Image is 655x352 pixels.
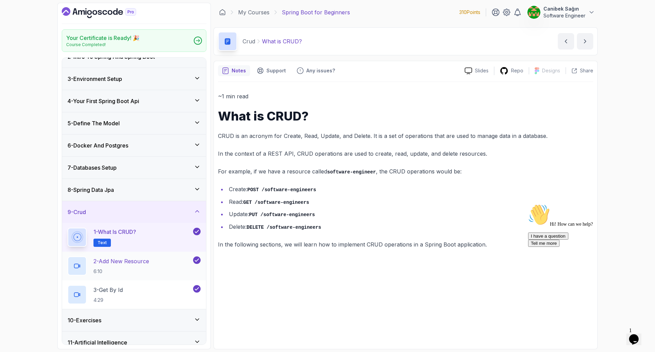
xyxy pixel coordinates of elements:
code: GET /software-engineers [243,200,309,205]
h3: 4 - Your First Spring Boot Api [68,97,139,105]
p: ~1 min read [218,91,593,101]
p: CRUD is an acronym for Create, Read, Update, and Delete. It is a set of operations that are used ... [218,131,593,141]
p: 2 - Add New Resource [93,257,149,265]
h3: 8 - Spring Data Jpa [68,186,114,194]
li: Read: [227,197,593,207]
li: Update: [227,209,593,219]
iframe: chat widget [626,325,648,345]
h3: 10 - Exercises [68,316,101,324]
p: Share [580,67,593,74]
h2: Your Certificate is Ready! 🎉 [66,34,140,42]
img: :wave: [3,3,25,25]
h3: 3 - Environment Setup [68,75,122,83]
button: next content [577,33,593,50]
button: Tell me more [3,39,34,46]
button: I have a question [3,31,43,39]
p: Any issues? [306,67,335,74]
button: previous content [558,33,574,50]
button: Support button [253,65,290,76]
code: DELETE /software-engineers [247,225,321,230]
p: What is CRUD? [262,37,302,45]
h3: 11 - Artificial Intelligence [68,338,127,347]
button: Share [566,67,593,74]
a: Dashboard [219,9,226,16]
button: 2-Add New Resource6:10 [68,256,201,276]
p: Notes [232,67,246,74]
p: Support [266,67,286,74]
li: Delete: [227,222,593,232]
p: Crud [243,37,255,45]
span: Hi! How can we help? [3,20,68,26]
li: Create: [227,184,593,194]
code: POST /software-engineers [247,187,316,193]
h3: 9 - Crud [68,208,86,216]
button: 7-Databases Setup [62,157,206,179]
a: Your Certificate is Ready! 🎉Course Completed! [62,29,206,52]
a: Repo [494,67,529,75]
img: user profile image [527,6,540,19]
h3: 5 - Define The Model [68,119,120,127]
button: 8-Spring Data Jpa [62,179,206,201]
button: 3-Environment Setup [62,68,206,90]
a: My Courses [238,8,270,16]
button: 6-Docker And Postgres [62,135,206,156]
h3: 7 - Databases Setup [68,164,117,172]
p: In the context of a REST API, CRUD operations are used to create, read, update, and delete resour... [218,149,593,158]
button: 4-Your First Spring Boot Api [62,90,206,112]
button: notes button [218,65,250,76]
code: software-engineer [327,169,376,175]
h1: What is CRUD? [218,109,593,123]
p: In the following sections, we will learn how to implement CRUD operations in a Spring Boot applic... [218,240,593,249]
button: 1-What is CRUD?Text [68,228,201,247]
a: Slides [459,67,494,74]
iframe: chat widget [525,201,648,321]
p: Slides [475,67,489,74]
p: 3 - Get By Id [93,286,123,294]
p: Course Completed! [66,42,140,47]
p: 310 Points [459,9,480,16]
p: Spring Boot for Beginners [282,8,350,16]
button: Feedback button [293,65,339,76]
button: 10-Exercises [62,309,206,331]
div: 👋Hi! How can we help?I have a questionTell me more [3,3,126,46]
p: 4:29 [93,297,123,304]
p: For example, if we have a resource called , the CRUD operations would be: [218,167,593,177]
p: Repo [511,67,523,74]
code: PUT /software-engineers [249,212,315,217]
p: 1 - What is CRUD? [93,228,136,236]
button: 9-Crud [62,201,206,223]
p: 6:10 [93,268,149,275]
button: user profile imageCanibek SağınSoftware Engineer [527,5,595,19]
a: Dashboard [62,7,152,18]
button: 3-Get By Id4:29 [68,285,201,304]
h3: 6 - Docker And Postgres [68,141,128,150]
p: Software Engineer [543,12,585,19]
button: 5-Define The Model [62,112,206,134]
p: Canibek Sağın [543,5,585,12]
span: Text [98,240,107,245]
p: Designs [542,67,560,74]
